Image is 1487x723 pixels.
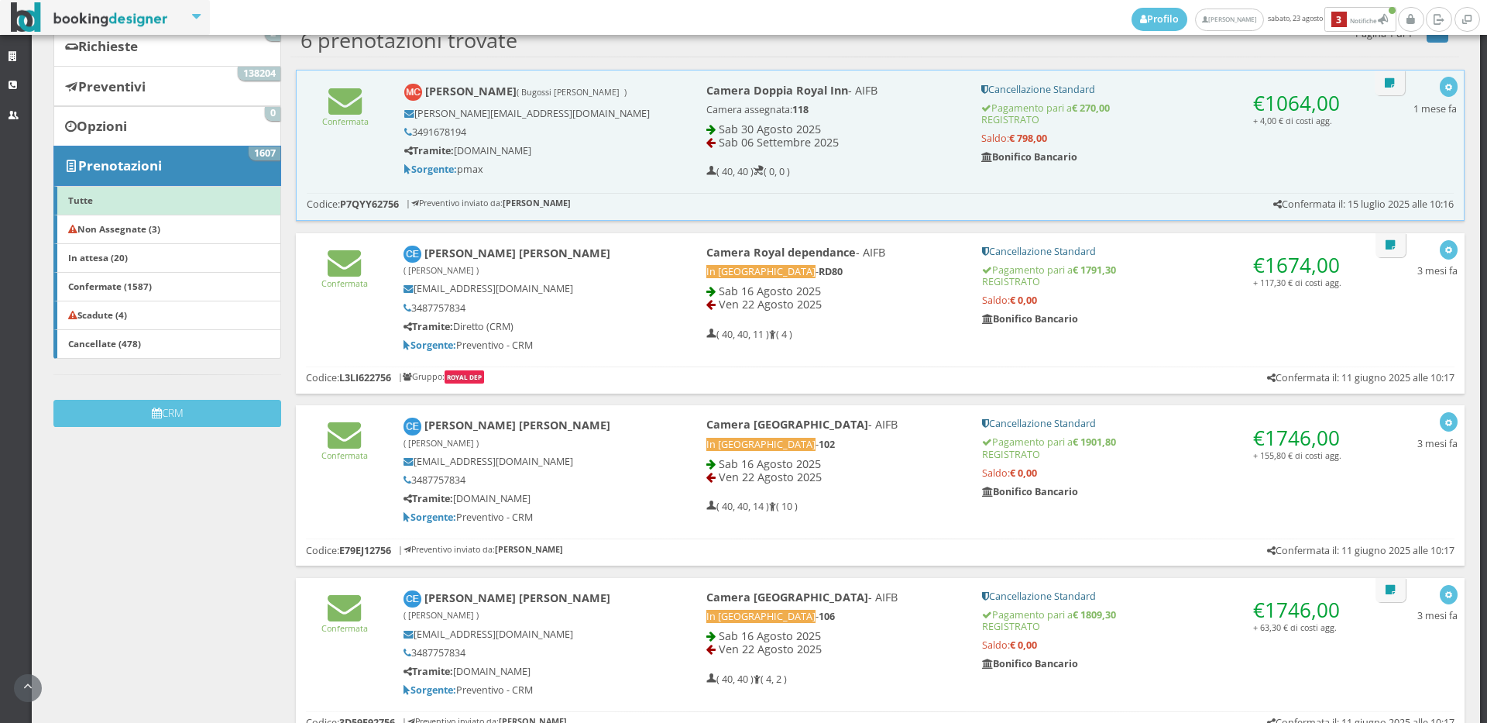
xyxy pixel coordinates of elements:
img: Cezar Eusebio Cazan [404,418,421,436]
b: Tutte [68,194,93,206]
h5: Saldo: [982,294,1347,306]
a: Confermata [322,103,369,127]
h5: Preventivo - CRM [404,511,654,523]
strong: € 1809,30 [1073,608,1116,621]
b: Tramite: [404,665,453,678]
b: [PERSON_NAME] [PERSON_NAME] [404,418,610,449]
strong: € 1791,30 [1073,263,1116,277]
h5: Codice: [307,198,399,210]
b: [PERSON_NAME] [495,543,563,555]
a: Confermata [321,437,368,461]
strong: € 1901,80 [1073,436,1116,449]
h5: Saldo: [982,639,1347,651]
b: 118 [792,103,809,116]
h5: Saldo: [981,133,1345,144]
h5: 1 mese fa [1413,103,1457,115]
b: Tramite: [404,320,453,333]
h5: Confermata il: 11 giugno 2025 alle 10:17 [1267,372,1454,384]
span: Ven 22 Agosto 2025 [719,470,822,484]
strong: € 0,00 [1010,294,1037,307]
h6: | Preventivo inviato da: [406,198,571,208]
h5: Diretto (CRM) [404,321,654,332]
strong: € 270,00 [1072,102,1110,115]
span: 1674,00 [1265,251,1340,279]
img: Cezar Eusebio Cazan [404,246,421,263]
h5: - [706,611,961,622]
h6: | Gruppo: [398,372,488,382]
a: Prenotazioni 1607 [53,146,281,186]
b: Opzioni [77,117,127,135]
small: ( Bugossi [PERSON_NAME] ) [517,86,627,98]
h5: 3487757834 [404,647,654,659]
h5: Pagina 1 di 1 [1355,28,1413,40]
a: Scadute (4) [53,301,281,330]
b: 3 [1331,12,1347,28]
h5: [PERSON_NAME][EMAIL_ADDRESS][DOMAIN_NAME] [404,108,654,119]
b: 106 [819,610,835,623]
b: [PERSON_NAME] [425,84,627,98]
h5: Preventivo - CRM [404,684,654,696]
h5: [DOMAIN_NAME] [404,493,654,504]
b: Tramite: [404,144,454,157]
a: Confermata [321,265,368,289]
b: Non Assegnate (3) [68,222,160,235]
b: Confermate (1587) [68,280,152,292]
span: Sab 16 Agosto 2025 [719,628,821,643]
h5: Pagamento pari a REGISTRATO [982,609,1347,632]
a: Cancellate (478) [53,329,281,359]
b: Bonifico Bancario [982,312,1078,325]
h5: ( 40, 40 ) ( 0, 0 ) [706,166,790,177]
span: 0 [265,107,280,121]
b: Royal Dep [447,373,482,381]
span: € [1253,424,1340,452]
h5: 3 mesi fa [1417,438,1458,449]
b: Sorgente: [404,683,456,697]
b: Camera [GEOGRAPHIC_DATA] [706,590,868,604]
span: In [GEOGRAPHIC_DATA] [706,610,816,623]
h5: 3487757834 [404,474,654,486]
h5: - [706,439,961,450]
strong: € 798,00 [1009,132,1047,145]
h2: 6 prenotazioni trovate [300,28,517,53]
b: Camera [GEOGRAPHIC_DATA] [706,417,868,432]
b: Prenotazioni [78,157,162,174]
h5: Cancellazione Standard [982,246,1347,257]
a: Richieste 2 [53,26,281,67]
b: RD80 [819,265,843,278]
h5: [DOMAIN_NAME] [404,145,654,157]
button: 3Notifiche [1324,7,1396,32]
span: Sab 06 Settembre 2025 [719,135,839,150]
b: Scadute (4) [68,308,127,321]
b: E79EJ12756 [339,544,391,557]
h5: ( 40, 40, 11 ) ( 4 ) [706,329,792,340]
b: Bonifico Bancario [982,657,1078,670]
h5: 3491678194 [404,126,654,138]
span: € [1253,251,1340,279]
h4: - AIFB [706,418,961,431]
b: [PERSON_NAME] [503,197,571,208]
h5: Camera assegnata: [706,104,960,115]
b: Cancellate (478) [68,337,141,349]
span: 1064,00 [1265,89,1340,117]
b: [PERSON_NAME] [PERSON_NAME] [404,590,610,621]
h5: Preventivo - CRM [404,339,654,351]
b: Richieste [78,37,138,55]
h5: Cancellazione Standard [982,418,1347,429]
h5: [EMAIL_ADDRESS][DOMAIN_NAME] [404,456,654,467]
button: CRM [53,400,281,427]
span: Sab 16 Agosto 2025 [719,284,821,298]
a: [PERSON_NAME] [1195,9,1264,31]
h5: Confermata il: 15 luglio 2025 alle 10:16 [1273,198,1454,210]
a: Profilo [1132,8,1187,31]
h5: ( 40, 40, 14 ) ( 10 ) [706,501,798,512]
b: Bonifico Bancario [982,485,1078,498]
a: In attesa (20) [53,243,281,273]
img: Marta Chisci [404,84,422,102]
small: + 117,30 € di costi agg. [1253,277,1341,288]
small: + 63,30 € di costi agg. [1253,621,1337,633]
small: + 4,00 € di costi agg. [1253,115,1332,126]
span: 1607 [249,146,280,160]
span: 1746,00 [1265,424,1340,452]
span: Ven 22 Agosto 2025 [719,297,822,312]
b: Sorgente: [404,163,457,176]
